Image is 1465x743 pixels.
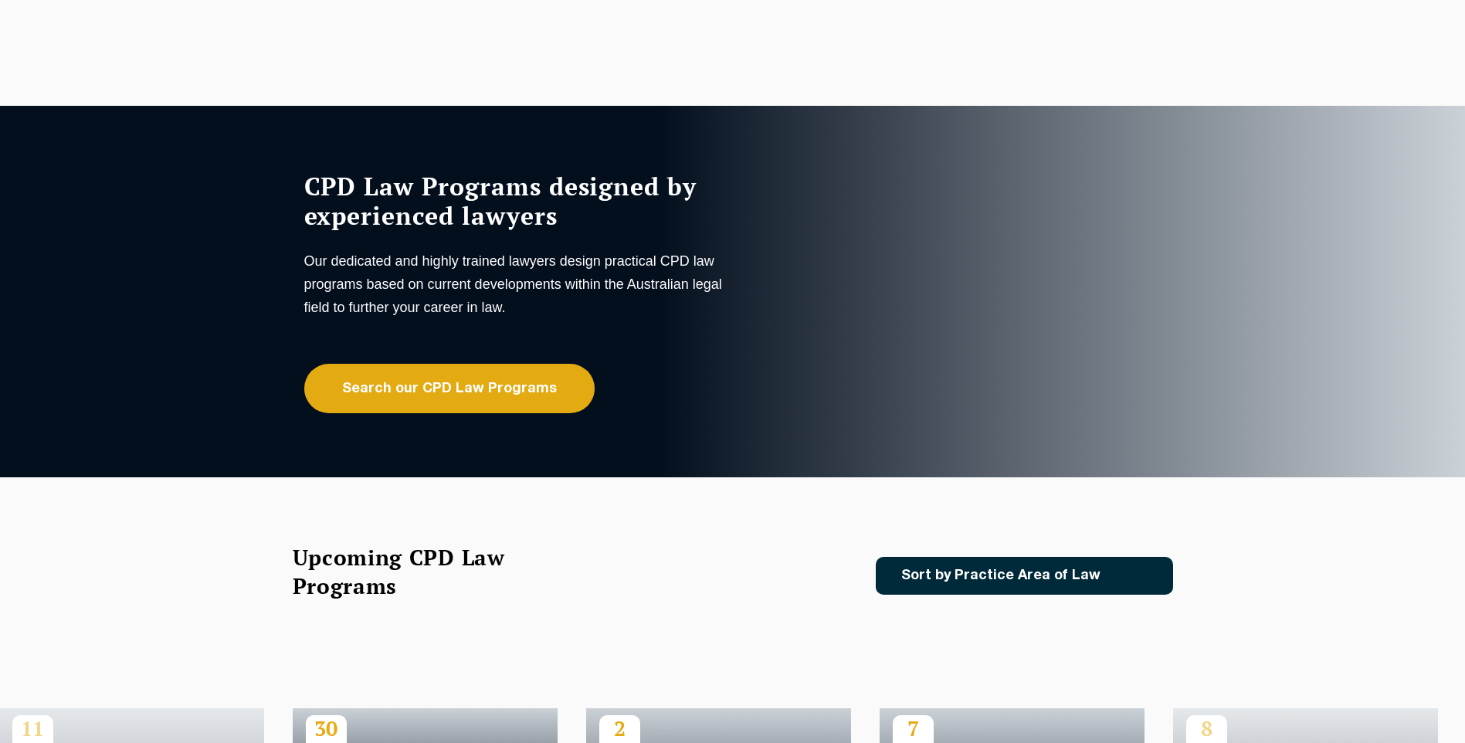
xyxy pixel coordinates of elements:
[893,715,934,741] p: 7
[599,715,640,741] p: 2
[293,543,544,600] h2: Upcoming CPD Law Programs
[304,171,729,230] h1: CPD Law Programs designed by experienced lawyers
[306,715,347,741] p: 30
[1125,569,1143,582] img: Icon
[876,557,1173,595] a: Sort by Practice Area of Law
[304,364,595,413] a: Search our CPD Law Programs
[304,249,729,319] p: Our dedicated and highly trained lawyers design practical CPD law programs based on current devel...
